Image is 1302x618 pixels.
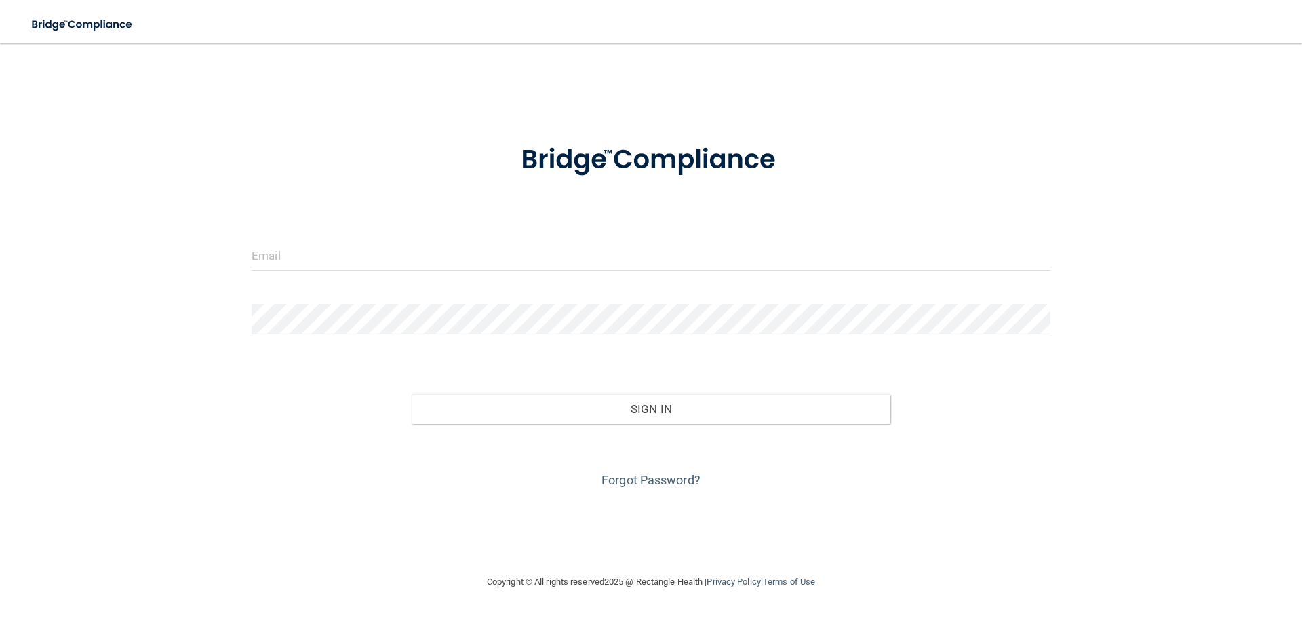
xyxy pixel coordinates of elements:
[252,240,1050,271] input: Email
[601,473,701,487] a: Forgot Password?
[493,125,809,195] img: bridge_compliance_login_screen.278c3ca4.svg
[20,11,145,39] img: bridge_compliance_login_screen.278c3ca4.svg
[412,394,891,424] button: Sign In
[403,560,899,604] div: Copyright © All rights reserved 2025 @ Rectangle Health | |
[763,577,815,587] a: Terms of Use
[707,577,760,587] a: Privacy Policy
